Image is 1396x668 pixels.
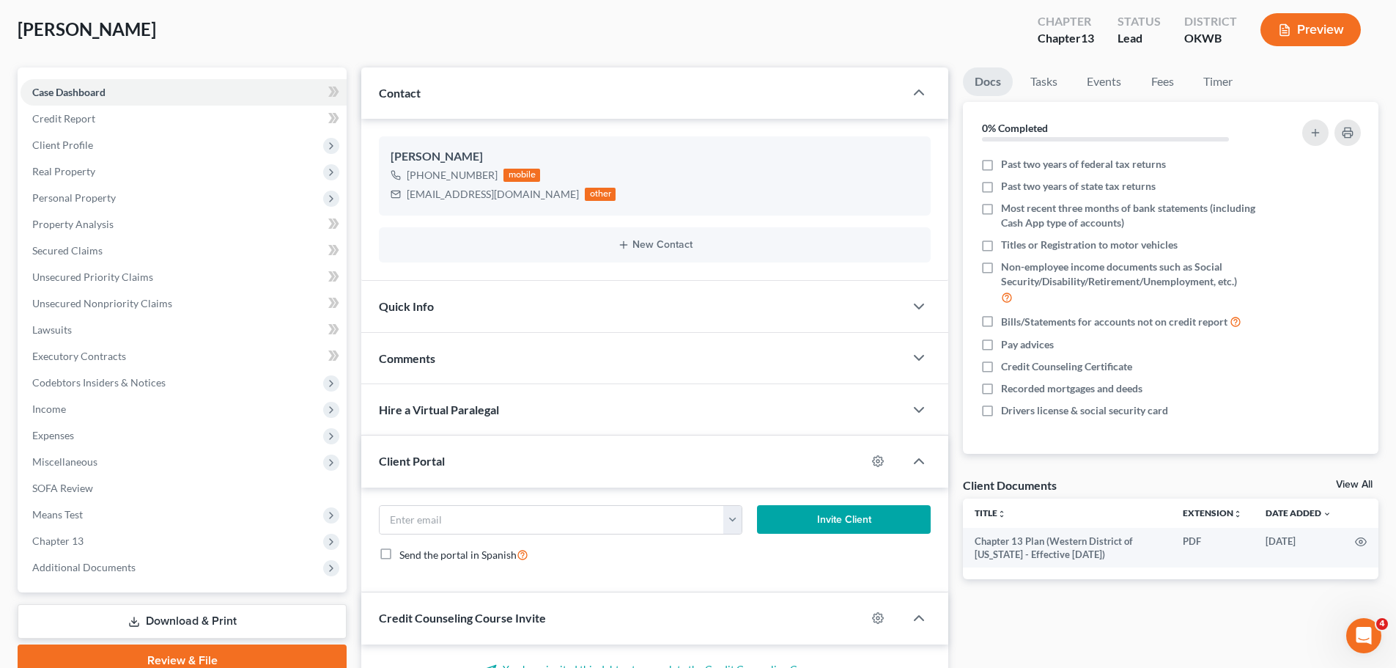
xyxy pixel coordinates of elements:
[1139,67,1186,96] a: Fees
[391,239,919,251] button: New Contact
[32,323,72,336] span: Lawsuits
[32,165,95,177] span: Real Property
[32,508,83,521] span: Means Test
[379,611,546,625] span: Credit Counseling Course Invite
[21,290,347,317] a: Unsecured Nonpriority Claims
[1081,31,1094,45] span: 13
[963,67,1013,96] a: Docs
[32,376,166,389] span: Codebtors Insiders & Notices
[1336,480,1373,490] a: View All
[380,506,724,534] input: Enter email
[21,475,347,502] a: SOFA Review
[1001,238,1178,252] span: Titles or Registration to motor vehicles
[21,343,347,370] a: Executory Contracts
[32,482,93,494] span: SOFA Review
[1376,618,1388,630] span: 4
[1233,510,1242,518] i: unfold_more
[1038,30,1094,47] div: Chapter
[21,106,347,132] a: Credit Report
[21,79,347,106] a: Case Dashboard
[407,187,579,202] div: [EMAIL_ADDRESS][DOMAIN_NAME]
[1254,528,1343,568] td: [DATE]
[1346,618,1381,653] iframe: Intercom live chat
[32,350,126,362] span: Executory Contracts
[18,18,156,40] span: [PERSON_NAME]
[21,211,347,238] a: Property Analysis
[1001,260,1262,289] span: Non-employee income documents such as Social Security/Disability/Retirement/Unemployment, etc.)
[32,535,84,547] span: Chapter 13
[379,454,445,468] span: Client Portal
[1001,157,1166,172] span: Past two years of federal tax returns
[32,271,153,283] span: Unsecured Priority Claims
[997,510,1006,518] i: unfold_more
[1001,179,1156,194] span: Past two years of state tax returns
[379,86,421,100] span: Contact
[1118,30,1161,47] div: Lead
[379,299,434,313] span: Quick Info
[1323,510,1332,518] i: expand_more
[1266,507,1332,518] a: Date Added expand_more
[1001,381,1142,396] span: Recorded mortgages and deeds
[1260,13,1361,46] button: Preview
[1075,67,1133,96] a: Events
[585,188,616,201] div: other
[21,238,347,264] a: Secured Claims
[21,264,347,290] a: Unsecured Priority Claims
[32,86,106,98] span: Case Dashboard
[32,218,114,230] span: Property Analysis
[1118,13,1161,30] div: Status
[1001,403,1168,418] span: Drivers license & social security card
[32,244,103,257] span: Secured Claims
[503,169,540,182] div: mobile
[407,168,498,183] div: [PHONE_NUMBER]
[1183,507,1242,518] a: Extensionunfold_more
[1019,67,1069,96] a: Tasks
[32,112,95,125] span: Credit Report
[1038,13,1094,30] div: Chapter
[982,122,1048,134] strong: 0% Completed
[32,403,66,415] span: Income
[391,148,919,166] div: [PERSON_NAME]
[1001,315,1227,329] span: Bills/Statements for accounts not on credit report
[18,604,347,639] a: Download & Print
[963,477,1057,493] div: Client Documents
[32,455,97,468] span: Miscellaneous
[1184,30,1237,47] div: OKWB
[1171,528,1254,568] td: PDF
[1001,337,1054,352] span: Pay advices
[379,403,499,416] span: Hire a Virtual Paralegal
[975,507,1006,518] a: Titleunfold_more
[21,317,347,343] a: Lawsuits
[32,297,172,309] span: Unsecured Nonpriority Claims
[1001,201,1262,230] span: Most recent three months of bank statements (including Cash App type of accounts)
[963,528,1171,568] td: Chapter 13 Plan (Western District of [US_STATE] - Effective [DATE])
[1192,67,1244,96] a: Timer
[32,429,74,441] span: Expenses
[399,548,517,561] span: Send the portal in Spanish
[32,561,136,573] span: Additional Documents
[32,139,93,151] span: Client Profile
[1184,13,1237,30] div: District
[379,351,435,365] span: Comments
[1001,359,1132,374] span: Credit Counseling Certificate
[32,191,116,204] span: Personal Property
[757,505,931,535] button: Invite Client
